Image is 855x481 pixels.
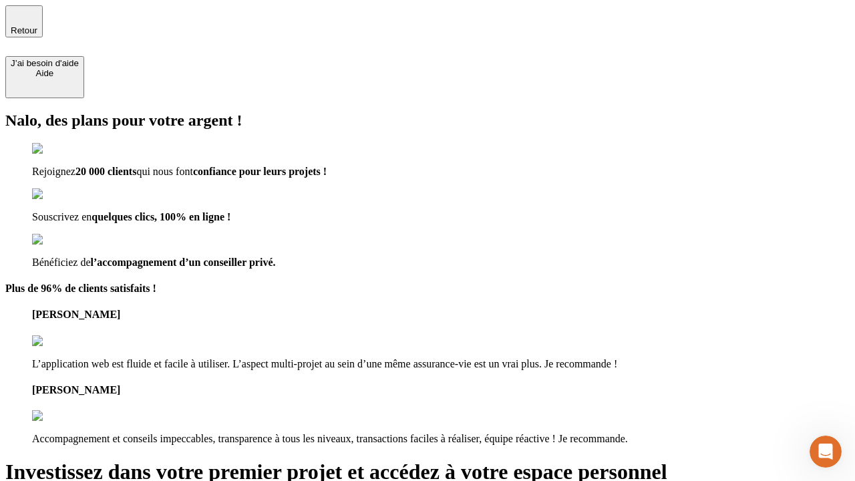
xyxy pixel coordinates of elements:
h4: Plus de 96% de clients satisfaits ! [5,283,850,295]
h4: [PERSON_NAME] [32,309,850,321]
p: L’application web est fluide et facile à utiliser. L’aspect multi-projet au sein d’une même assur... [32,358,850,370]
div: Aide [11,68,79,78]
img: checkmark [32,143,90,155]
button: J’ai besoin d'aideAide [5,56,84,98]
img: reviews stars [32,410,98,422]
span: Rejoignez [32,166,75,177]
p: Accompagnement et conseils impeccables, transparence à tous les niveaux, transactions faciles à r... [32,433,850,445]
h2: Nalo, des plans pour votre argent ! [5,112,850,130]
span: quelques clics, 100% en ligne ! [92,211,230,222]
span: Retour [11,25,37,35]
button: Retour [5,5,43,37]
span: Bénéficiez de [32,257,91,268]
span: Souscrivez en [32,211,92,222]
span: 20 000 clients [75,166,137,177]
div: J’ai besoin d'aide [11,58,79,68]
span: confiance pour leurs projets ! [193,166,327,177]
span: qui nous font [136,166,192,177]
span: l’accompagnement d’un conseiller privé. [91,257,276,268]
img: checkmark [32,188,90,200]
img: checkmark [32,234,90,246]
iframe: Intercom live chat [810,436,842,468]
h4: [PERSON_NAME] [32,384,850,396]
img: reviews stars [32,335,98,347]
